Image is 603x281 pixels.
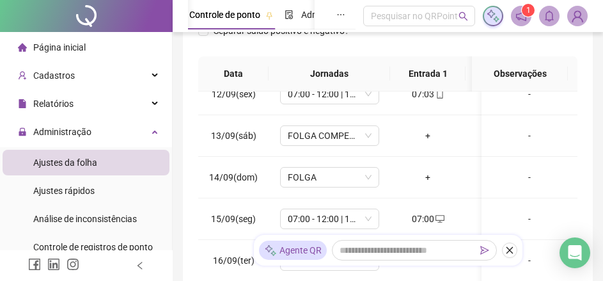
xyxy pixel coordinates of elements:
[505,246,514,255] span: close
[476,170,531,184] div: +
[33,157,97,168] span: Ajustes da folha
[482,67,558,81] span: Observações
[336,10,345,19] span: ellipsis
[18,127,27,136] span: lock
[400,87,455,101] div: 07:03
[209,172,258,182] span: 14/09(dom)
[486,9,500,23] img: sparkle-icon.fc2bf0ac1784a2077858766a79e2daf3.svg
[285,10,294,19] span: file-done
[213,255,255,266] span: 16/09(ter)
[265,12,273,19] span: pushpin
[18,43,27,52] span: home
[259,241,327,260] div: Agente QR
[492,253,567,268] div: -
[288,168,372,187] span: FOLGA
[301,10,367,20] span: Admissão digital
[476,129,531,143] div: +
[476,87,531,101] div: 12:00
[400,212,455,226] div: 07:00
[288,84,372,104] span: 07:00 - 12:00 | 13:12 - 17:00
[480,246,489,255] span: send
[522,4,535,17] sup: 1
[400,170,455,184] div: +
[544,10,555,22] span: bell
[476,212,531,226] div: 12:09
[434,90,444,99] span: mobile
[33,186,95,196] span: Ajustes rápidos
[33,214,137,224] span: Análise de inconsistências
[211,131,256,141] span: 13/09(sáb)
[269,56,390,92] th: Jornadas
[198,56,269,92] th: Data
[211,214,256,224] span: 15/09(seg)
[492,170,567,184] div: -
[136,261,145,270] span: left
[492,212,567,226] div: -
[33,127,91,137] span: Administração
[434,214,444,223] span: desktop
[288,209,372,229] span: 07:00 - 12:00 | 13:12 - 17:00
[18,71,27,80] span: user-add
[526,6,531,15] span: 1
[458,12,468,21] span: search
[492,87,567,101] div: -
[390,56,466,92] th: Entrada 1
[212,89,256,99] span: 12/09(sex)
[560,237,590,268] div: Open Intercom Messenger
[33,42,86,52] span: Página inicial
[472,56,568,92] th: Observações
[18,99,27,108] span: file
[28,258,41,271] span: facebook
[189,10,260,20] span: Controle de ponto
[400,129,455,143] div: +
[47,258,60,271] span: linkedin
[33,242,153,252] span: Controle de registros de ponto
[466,56,541,92] th: Saída 1
[67,258,79,271] span: instagram
[288,126,372,145] span: FOLGA COMPENSATÓRIA
[33,70,75,81] span: Cadastros
[492,129,567,143] div: -
[568,6,587,26] img: 93493
[515,10,527,22] span: notification
[33,99,74,109] span: Relatórios
[264,244,277,257] img: sparkle-icon.fc2bf0ac1784a2077858766a79e2daf3.svg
